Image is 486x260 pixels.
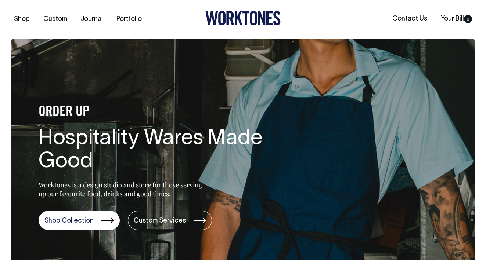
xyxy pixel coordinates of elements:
a: Custom [40,13,70,25]
span: 0 [464,15,472,23]
a: Contact Us [389,13,430,25]
p: Worktones is a design studio and store for those serving up our favourite food, drinks and good t... [39,180,206,198]
a: Journal [78,13,106,25]
a: Portfolio [114,13,145,25]
a: Your Bill0 [438,13,475,25]
a: Shop [11,13,33,25]
h4: ORDER UP [39,105,274,120]
a: Shop Collection [39,211,120,230]
h1: Hospitality Wares Made Good [39,127,274,174]
a: Custom Services [128,211,212,230]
